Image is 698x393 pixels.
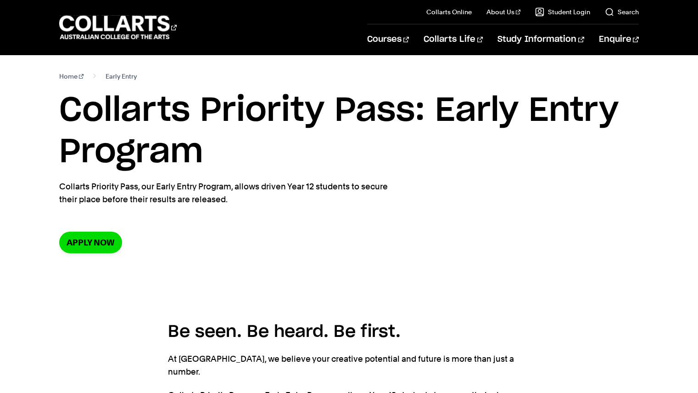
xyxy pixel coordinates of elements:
[106,70,137,83] span: Early Entry
[168,354,514,376] span: At [GEOGRAPHIC_DATA], we believe your creative potential and future is more than just a number.
[59,90,638,173] h1: Collarts Priority Pass: Early Entry Program
[59,232,122,253] a: Apply now
[367,24,409,55] a: Courses
[426,7,472,17] a: Collarts Online
[424,24,483,55] a: Collarts Life
[599,24,639,55] a: Enquire
[59,70,84,83] a: Home
[59,14,177,40] div: Go to homepage
[605,7,639,17] a: Search
[535,7,590,17] a: Student Login
[168,324,401,340] span: Be seen. Be heard. Be first.
[486,7,520,17] a: About Us
[497,24,584,55] a: Study Information
[59,180,394,206] p: Collarts Priority Pass, our Early Entry Program, allows driven Year 12 students to secure their p...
